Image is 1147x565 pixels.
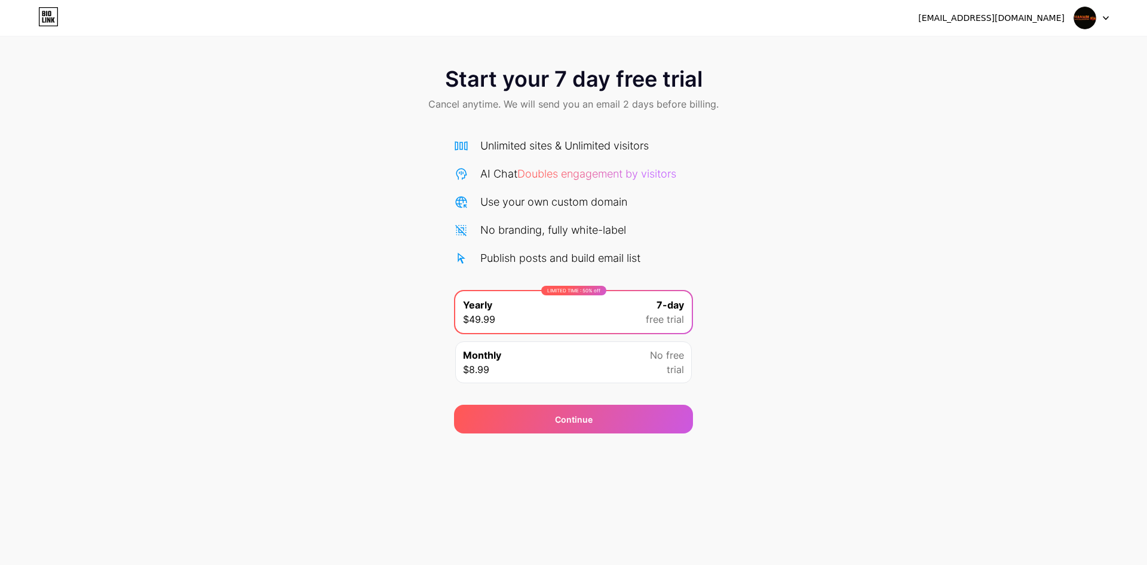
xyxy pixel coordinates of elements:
span: No free [650,348,684,362]
div: AI Chat [480,166,676,182]
div: No branding, fully white-label [480,222,626,238]
span: 7-day [657,298,684,312]
span: trial [667,362,684,377]
span: free trial [646,312,684,326]
div: Unlimited sites & Unlimited visitors [480,138,649,154]
div: Publish posts and build email list [480,250,640,266]
img: trisakti88 [1074,7,1096,29]
span: Yearly [463,298,492,312]
span: Doubles engagement by visitors [517,167,676,180]
div: [EMAIL_ADDRESS][DOMAIN_NAME] [918,12,1065,25]
span: Start your 7 day free trial [445,67,703,91]
span: $49.99 [463,312,495,326]
span: Monthly [463,348,501,362]
div: Use your own custom domain [480,194,627,210]
span: $8.99 [463,362,489,377]
div: Continue [555,413,593,426]
span: Cancel anytime. We will send you an email 2 days before billing. [428,97,719,111]
div: LIMITED TIME : 50% off [541,286,606,295]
